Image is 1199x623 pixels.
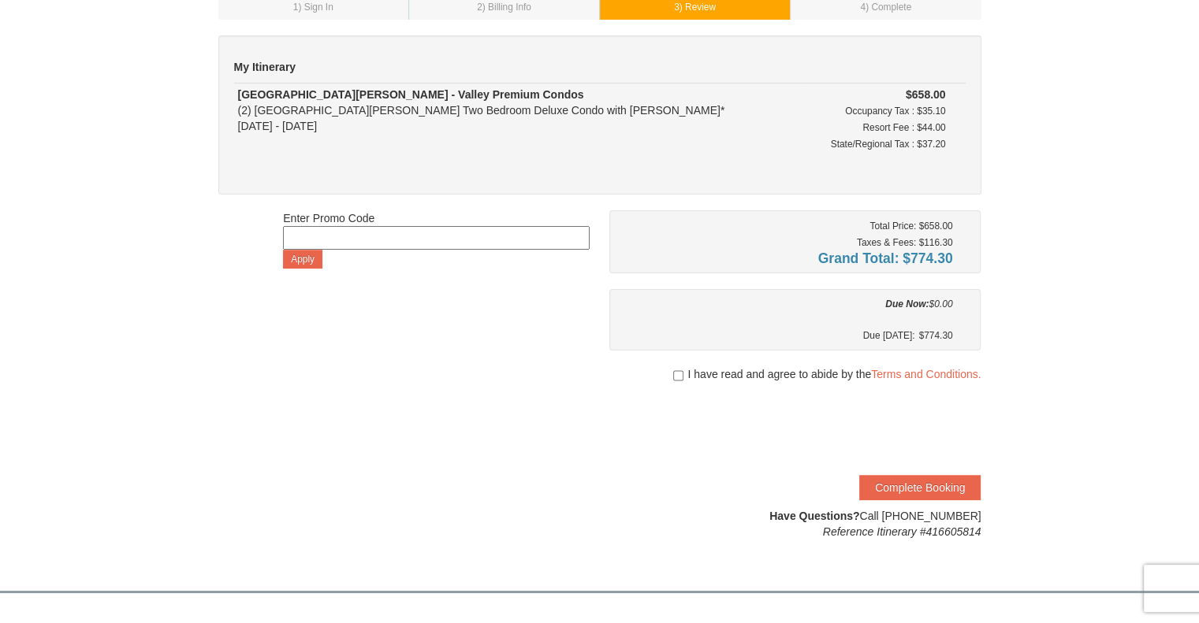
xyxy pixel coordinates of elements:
strong: Due Now: [885,299,929,310]
small: 1 [293,2,333,13]
button: Complete Booking [859,475,981,500]
strong: Have Questions? [769,510,859,522]
strong: [GEOGRAPHIC_DATA][PERSON_NAME] - Valley Premium Condos [238,88,584,101]
small: Total Price: $658.00 [869,221,952,232]
h4: Grand Total: $774.30 [621,250,953,266]
small: Resort Fee : $44.00 [862,122,945,133]
small: 3 [674,2,716,13]
h5: My Itinerary [234,59,966,75]
small: Occupancy Tax : $35.10 [845,106,945,117]
div: Enter Promo Code [283,210,590,269]
small: Taxes & Fees: $116.30 [857,237,953,248]
small: 4 [860,2,911,13]
span: ) Complete [866,2,911,13]
a: Terms and Conditions. [871,368,981,380]
div: Call [PHONE_NUMBER] [609,508,981,540]
small: State/Regional Tax : $37.20 [831,139,946,150]
div: $0.00 [621,296,953,312]
iframe: reCAPTCHA [741,398,981,459]
em: Reference Itinerary #416605814 [823,525,981,538]
span: Due [DATE]: [863,328,919,343]
span: ) Billing Info [482,2,531,13]
span: $774.30 [918,328,952,343]
span: ) Review [680,2,716,13]
strong: $658.00 [906,88,946,101]
button: Apply [283,250,322,269]
small: 2 [477,2,531,13]
span: I have read and agree to abide by the [687,366,981,382]
span: ) Sign In [298,2,333,13]
div: (2) [GEOGRAPHIC_DATA][PERSON_NAME] Two Bedroom Deluxe Condo with [PERSON_NAME]* [DATE] - [DATE] [238,87,802,134]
